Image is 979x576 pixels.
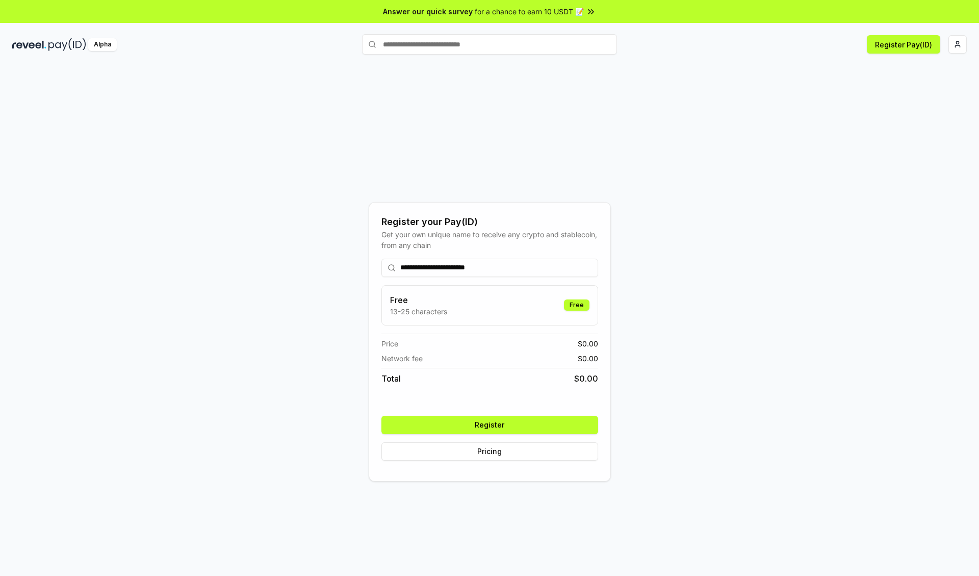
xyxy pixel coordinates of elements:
[381,442,598,461] button: Pricing
[390,306,447,317] p: 13-25 characters
[88,38,117,51] div: Alpha
[381,338,398,349] span: Price
[381,215,598,229] div: Register your Pay(ID)
[564,299,589,311] div: Free
[578,338,598,349] span: $ 0.00
[381,372,401,385] span: Total
[390,294,447,306] h3: Free
[381,229,598,251] div: Get your own unique name to receive any crypto and stablecoin, from any chain
[574,372,598,385] span: $ 0.00
[381,353,423,364] span: Network fee
[475,6,584,17] span: for a chance to earn 10 USDT 📝
[48,38,86,51] img: pay_id
[383,6,473,17] span: Answer our quick survey
[381,416,598,434] button: Register
[12,38,46,51] img: reveel_dark
[578,353,598,364] span: $ 0.00
[867,35,940,54] button: Register Pay(ID)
